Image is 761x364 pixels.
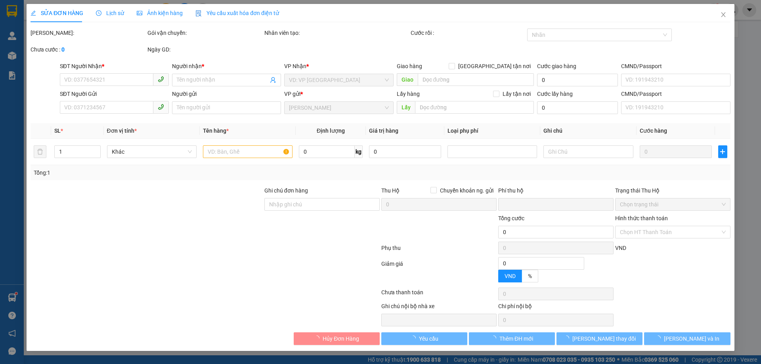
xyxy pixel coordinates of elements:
[720,11,727,18] span: close
[498,302,614,314] div: Chi phí nội bộ
[137,10,183,16] span: Ảnh kiện hàng
[640,145,712,158] input: 0
[397,91,420,97] span: Lấy hàng
[499,334,533,343] span: Thêm ĐH mới
[644,332,730,345] button: [PERSON_NAME] và In
[203,145,293,158] input: VD: Bàn, Ghế
[505,273,516,279] span: VND
[411,29,526,37] div: Cước rồi :
[380,288,497,302] div: Chưa thanh toán
[60,40,112,44] span: ĐC: 266 Đồng Đen, P10, Q TB
[264,29,409,37] div: Nhân viên tạo:
[31,29,146,37] div: [PERSON_NAME]:
[285,90,394,98] div: VP gửi
[203,128,229,134] span: Tên hàng
[537,63,576,69] label: Cước giao hàng
[31,45,146,54] div: Chưa cước :
[664,334,719,343] span: [PERSON_NAME] và In
[397,73,418,86] span: Giao
[172,90,281,98] div: Người gửi
[381,302,497,314] div: Ghi chú nội bộ nhà xe
[195,10,279,16] span: Yêu cầu xuất hóa đơn điện tử
[621,90,730,98] div: CMND/Passport
[572,334,636,343] span: [PERSON_NAME] thay đổi
[541,123,637,139] th: Ghi chú
[270,77,277,83] span: user-add
[264,198,380,211] input: Ghi chú đơn hàng
[60,62,169,71] div: SĐT Người Nhận
[469,332,555,345] button: Thêm ĐH mới
[3,30,49,34] span: VP Gửi: [PERSON_NAME]
[556,332,642,345] button: [PERSON_NAME] thay đổi
[528,273,532,279] span: %
[147,45,263,54] div: Ngày GD:
[3,5,23,25] img: logo
[3,48,33,51] span: ĐT:0905 22 58 58
[537,101,618,114] input: Cước lấy hàng
[621,62,730,71] div: CMND/Passport
[55,128,61,134] span: SL
[537,91,573,97] label: Cước lấy hàng
[60,90,169,98] div: SĐT Người Gửi
[314,335,323,341] span: loading
[369,128,398,134] span: Giá trị hàng
[620,198,726,210] span: Chọn trạng thái
[381,187,400,194] span: Thu Hộ
[544,145,633,158] input: Ghi Chú
[96,10,124,16] span: Lịch sử
[31,10,36,16] span: edit
[96,10,101,16] span: clock-circle
[285,63,307,69] span: VP Nhận
[615,245,626,251] span: VND
[718,145,727,158] button: plus
[34,168,294,177] div: Tổng: 1
[137,10,142,16] span: picture
[719,149,727,155] span: plus
[3,38,43,46] span: ĐC: Ngã 3 Easim ,[GEOGRAPHIC_DATA]
[437,186,497,195] span: Chuyển khoản ng. gửi
[158,76,164,82] span: phone
[172,62,281,71] div: Người nhận
[444,123,540,139] th: Loại phụ phí
[31,10,83,16] span: SỬA ĐƠN HÀNG
[323,334,359,343] span: Hủy Đơn Hàng
[289,102,389,114] span: Cư Kuin
[17,54,102,61] span: ----------------------------------------------
[317,128,345,134] span: Định lượng
[380,244,497,257] div: Phụ thu
[615,215,668,221] label: Hình thức thanh toán
[147,29,263,37] div: Gói vận chuyển:
[294,332,380,345] button: Hủy Đơn Hàng
[31,13,110,18] strong: NHẬN HÀNG NHANH - GIAO TỐC HÀNH
[499,90,534,98] span: Lấy tận nơi
[615,186,730,195] div: Trạng thái Thu Hộ
[712,4,734,26] button: Close
[537,74,618,86] input: Cước giao hàng
[158,104,164,110] span: phone
[640,128,667,134] span: Cước hàng
[455,62,534,71] span: [GEOGRAPHIC_DATA] tận nơi
[380,259,497,286] div: Giảm giá
[418,73,534,86] input: Dọc đường
[60,48,90,51] span: ĐT: 0935 882 082
[61,46,65,53] b: 0
[381,332,467,345] button: Yêu cầu
[112,146,192,158] span: Khác
[34,145,46,158] button: delete
[655,335,664,341] span: loading
[355,145,363,158] span: kg
[491,335,499,341] span: loading
[195,10,202,17] img: icon
[498,215,524,221] span: Tổng cước
[564,335,572,341] span: loading
[60,29,100,36] span: VP Nhận: [GEOGRAPHIC_DATA]
[107,128,137,134] span: Đơn vị tính
[397,101,415,114] span: Lấy
[53,19,87,25] strong: 1900 633 614
[29,4,111,12] span: CTY TNHH DLVT TIẾN OANH
[419,334,438,343] span: Yêu cầu
[410,335,419,341] span: loading
[415,101,534,114] input: Dọc đường
[264,187,308,194] label: Ghi chú đơn hàng
[397,63,422,69] span: Giao hàng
